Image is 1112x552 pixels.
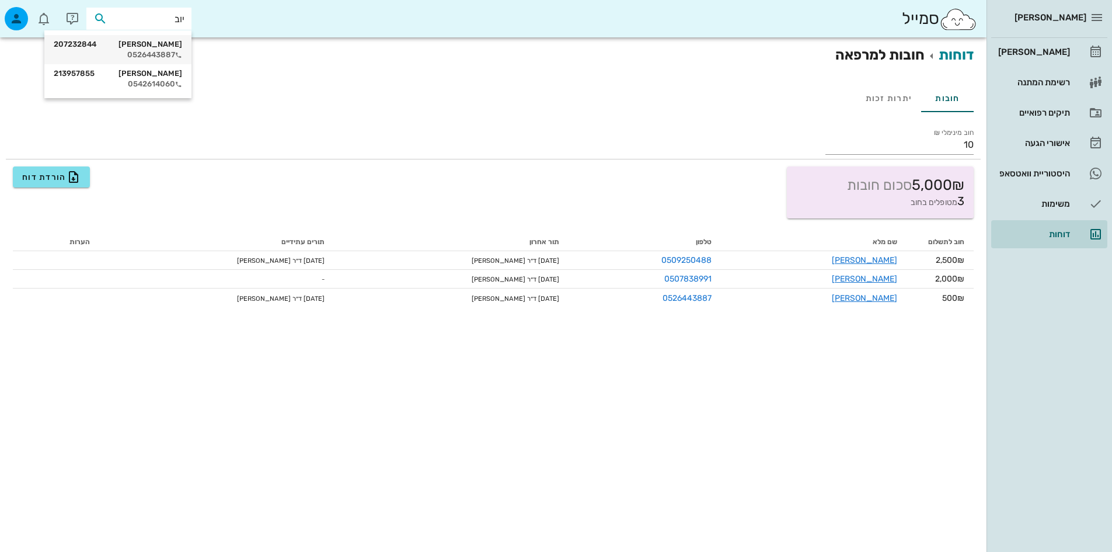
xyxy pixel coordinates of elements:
[472,257,559,265] small: [DATE] ד״ר [PERSON_NAME]
[54,69,95,78] span: 213957855
[1015,12,1086,23] span: [PERSON_NAME]
[69,238,90,246] span: הערות
[907,270,974,289] td: 2,000₪
[991,68,1107,96] a: רשימת המתנה
[996,199,1070,209] div: משימות
[921,84,974,112] div: חובות
[991,220,1107,248] a: דוחות
[472,295,559,303] small: [DATE] ד״ר [PERSON_NAME]
[928,238,964,246] span: חוב לתשלום
[721,232,907,251] th: שם מלא
[902,6,977,32] div: סמייל
[34,9,41,16] span: תג
[907,232,974,251] th: חוב לתשלום: לא ממוין. לחץ למיון לפי סדר עולה. הפעל למיון עולה.
[991,159,1107,188] a: היסטוריית וואטסאפ
[13,44,974,65] h2: חובות למרפאה
[54,40,96,49] span: 207232844
[13,166,90,188] button: הורדת דוח
[907,251,974,270] td: 2,500₪
[696,238,712,246] span: טלפון
[873,238,897,246] span: שם מלא
[54,69,182,78] div: [PERSON_NAME]
[54,40,182,49] div: [PERSON_NAME]
[237,257,325,265] small: [DATE] ד״ר [PERSON_NAME]
[991,99,1107,127] a: תיקים רפואיים
[939,8,977,31] img: SmileCloud logo
[13,232,99,251] th: הערות
[237,295,325,303] small: [DATE] ד״ר [PERSON_NAME]
[939,47,974,63] a: דוחות
[472,276,559,283] small: [DATE] ד״ר [PERSON_NAME]
[912,176,964,193] span: 5,000₪
[991,38,1107,66] a: [PERSON_NAME]
[54,50,182,60] div: 0526443887
[996,108,1070,117] div: תיקים רפואיים
[664,274,712,284] a: 0507838991
[832,293,897,303] a: [PERSON_NAME]
[996,169,1070,178] div: היסטוריית וואטסאפ
[529,238,559,246] span: תור אחרון
[996,230,1070,239] div: דוחות
[957,194,964,208] span: 3
[334,232,569,251] th: תור אחרון: לא ממוין. לחץ למיון לפי סדר עולה. הפעל למיון עולה.
[663,293,712,303] a: 0526443887
[787,195,974,218] div: מטופלים בחוב
[996,47,1070,57] div: [PERSON_NAME]
[661,255,712,265] a: 0509250488
[934,129,974,137] label: חוב מינימלי ₪
[996,78,1070,87] div: רשימת המתנה
[847,176,964,195] span: סכום חובות
[99,232,334,251] th: תורים עתידיים
[907,289,974,307] td: 500₪
[322,276,325,283] small: -
[856,84,922,112] div: יתרות זכות
[991,129,1107,157] a: אישורי הגעה
[832,255,897,265] a: [PERSON_NAME]
[996,138,1070,148] div: אישורי הגעה
[569,232,721,251] th: טלפון
[281,238,325,246] span: תורים עתידיים
[832,274,897,284] a: [PERSON_NAME]
[991,190,1107,218] a: משימות
[54,79,182,89] div: 0542614060
[22,170,81,184] span: הורדת דוח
